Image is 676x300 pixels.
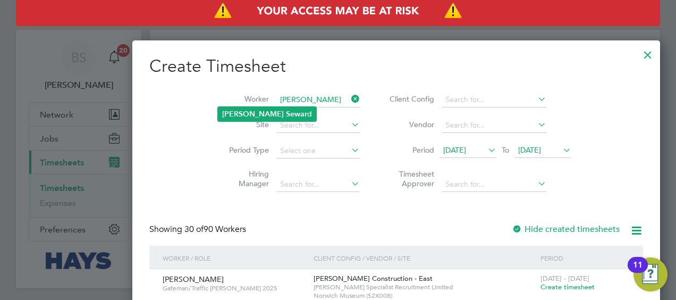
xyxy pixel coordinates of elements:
span: [PERSON_NAME] [163,274,224,284]
div: Worker / Role [160,246,311,270]
label: Vendor [386,120,434,129]
span: 90 Workers [184,224,246,235]
input: Search for... [442,93,546,107]
label: Client Config [386,94,434,104]
label: Period Type [221,145,269,155]
li: d [218,107,316,121]
span: Create timesheet [540,282,595,291]
b: Sewar [286,110,307,119]
input: Search for... [276,177,360,192]
h2: Create Timesheet [149,55,643,78]
div: 11 [633,265,643,279]
label: Period [386,145,434,155]
label: Timesheet Approver [386,169,434,188]
span: [DATE] [518,145,541,155]
label: Hiring Manager [221,169,269,188]
span: [DATE] - [DATE] [540,274,589,283]
input: Search for... [442,118,546,133]
span: [DATE] [443,145,466,155]
div: Period [538,246,632,270]
span: To [498,143,512,157]
input: Search for... [442,177,546,192]
span: [PERSON_NAME] Specialist Recruitment Limited [314,283,535,291]
label: Hide created timesheets [512,224,620,235]
span: Gateman/Traffic [PERSON_NAME] 2025 [163,284,306,293]
input: Select one [276,144,360,159]
button: Open Resource Center, 11 new notifications [633,257,667,291]
div: Showing [149,224,248,235]
span: 30 of [184,224,204,235]
b: [PERSON_NAME] [222,110,284,119]
input: Search for... [276,93,360,107]
label: Worker [221,94,269,104]
span: Norwich Museum (52X008) [314,291,535,300]
input: Search for... [276,118,360,133]
span: [PERSON_NAME] Construction - East [314,274,433,283]
div: Client Config / Vendor / Site [311,246,538,270]
label: Site [221,120,269,129]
